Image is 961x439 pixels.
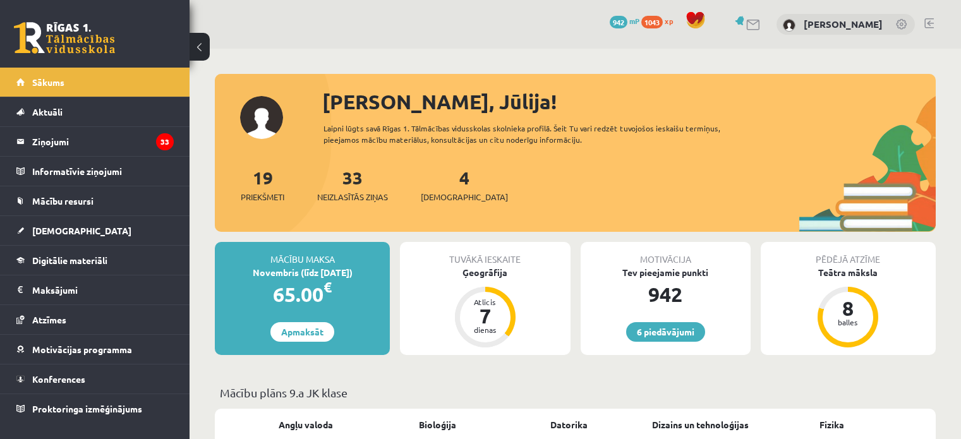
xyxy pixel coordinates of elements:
a: Maksājumi [16,275,174,304]
a: Motivācijas programma [16,335,174,364]
div: [PERSON_NAME], Jūlija! [322,87,936,117]
a: [PERSON_NAME] [804,18,883,30]
legend: Ziņojumi [32,127,174,156]
p: Mācību plāns 9.a JK klase [220,384,931,401]
div: 7 [466,306,504,326]
a: Ģeogrāfija Atlicis 7 dienas [400,266,570,349]
a: Dizains un tehnoloģijas [652,418,749,431]
legend: Informatīvie ziņojumi [32,157,174,186]
a: Bioloģija [419,418,456,431]
span: Neizlasītās ziņas [317,191,388,203]
div: Mācību maksa [215,242,390,266]
a: Atzīmes [16,305,174,334]
div: 8 [829,298,867,318]
span: € [323,278,332,296]
span: mP [629,16,639,26]
div: Pēdējā atzīme [761,242,936,266]
a: Rīgas 1. Tālmācības vidusskola [14,22,115,54]
a: Angļu valoda [279,418,333,431]
div: Laipni lūgts savā Rīgas 1. Tālmācības vidusskolas skolnieka profilā. Šeit Tu vari redzēt tuvojošo... [323,123,756,145]
span: [DEMOGRAPHIC_DATA] [32,225,131,236]
span: 942 [610,16,627,28]
a: Proktoringa izmēģinājums [16,394,174,423]
a: Ziņojumi33 [16,127,174,156]
a: 19Priekšmeti [241,166,284,203]
legend: Maksājumi [32,275,174,304]
span: Priekšmeti [241,191,284,203]
a: Mācību resursi [16,186,174,215]
span: Proktoringa izmēģinājums [32,403,142,414]
a: Informatīvie ziņojumi [16,157,174,186]
div: Ģeogrāfija [400,266,570,279]
span: Aktuāli [32,106,63,117]
span: Motivācijas programma [32,344,132,355]
a: 33Neizlasītās ziņas [317,166,388,203]
a: 942 mP [610,16,639,26]
span: Konferences [32,373,85,385]
span: Atzīmes [32,314,66,325]
i: 33 [156,133,174,150]
a: 1043 xp [641,16,679,26]
div: Atlicis [466,298,504,306]
div: Novembris (līdz [DATE]) [215,266,390,279]
a: Apmaksāt [270,322,334,342]
div: balles [829,318,867,326]
a: 4[DEMOGRAPHIC_DATA] [421,166,508,203]
a: 6 piedāvājumi [626,322,705,342]
a: Konferences [16,364,174,394]
span: 1043 [641,16,663,28]
a: Teātra māksla 8 balles [761,266,936,349]
a: Sākums [16,68,174,97]
a: [DEMOGRAPHIC_DATA] [16,216,174,245]
div: Teātra māksla [761,266,936,279]
div: dienas [466,326,504,334]
span: Mācību resursi [32,195,94,207]
div: Tev pieejamie punkti [581,266,751,279]
img: Jūlija Guževa [783,19,795,32]
span: [DEMOGRAPHIC_DATA] [421,191,508,203]
span: xp [665,16,673,26]
div: Motivācija [581,242,751,266]
a: Aktuāli [16,97,174,126]
span: Sākums [32,76,64,88]
a: Fizika [819,418,844,431]
span: Digitālie materiāli [32,255,107,266]
a: Digitālie materiāli [16,246,174,275]
div: 65.00 [215,279,390,310]
div: 942 [581,279,751,310]
div: Tuvākā ieskaite [400,242,570,266]
a: Datorika [550,418,588,431]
